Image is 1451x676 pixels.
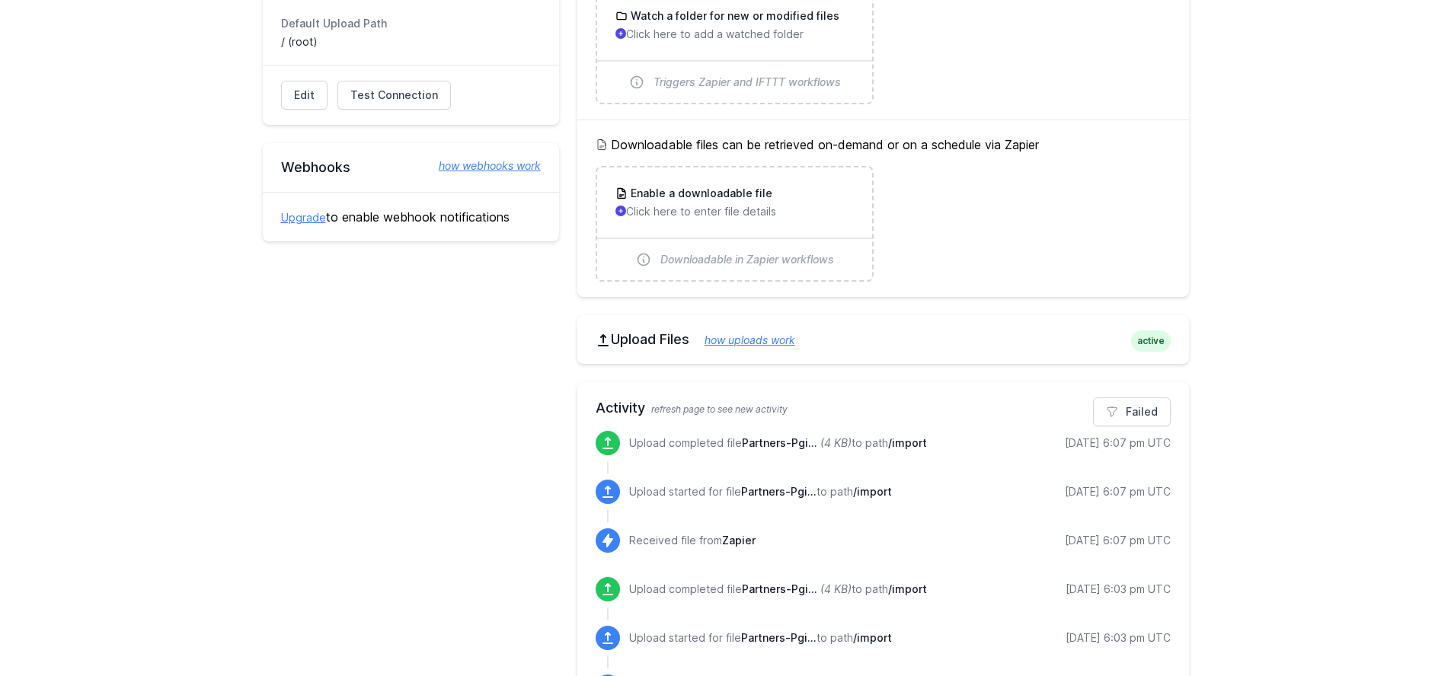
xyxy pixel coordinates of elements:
[742,436,817,449] span: Partners-Pgina1.csv
[629,435,927,451] p: Upload completed file to path
[596,330,1171,349] h2: Upload Files
[350,88,438,103] span: Test Connection
[281,158,541,177] h2: Webhooks
[654,75,841,90] span: Triggers Zapier and IFTTT workflows
[741,631,817,644] span: Partners-Pgina1.csv
[615,204,854,219] p: Click here to enter file details
[742,582,817,595] span: Partners-Pgina1.csv
[888,582,927,595] span: /import
[629,533,756,548] p: Received file from
[596,397,1171,419] h2: Activity
[853,485,892,498] span: /import
[1065,533,1171,548] div: [DATE] 6:07 pm UTC
[423,158,541,174] a: how webhooks work
[263,192,559,241] div: to enable webhook notifications
[281,16,541,31] dt: Default Upload Path
[660,252,834,267] span: Downloadable in Zapier workflows
[1065,484,1171,499] div: [DATE] 6:07 pm UTC
[281,81,328,110] a: Edit
[722,534,756,547] span: Zapier
[853,631,892,644] span: /import
[629,484,892,499] p: Upload started for file to path
[1066,582,1171,597] div: [DATE] 6:03 pm UTC
[820,436,852,449] i: (4 KB)
[651,403,788,415] span: refresh page to see new activity
[597,167,872,280] a: Enable a downloadable file Click here to enter file details Downloadable in Zapier workflows
[615,27,854,42] p: Click here to add a watched folder
[888,436,927,449] span: /import
[628,186,772,201] h3: Enable a downloadable file
[596,136,1171,154] h5: Downloadable files can be retrieved on-demand or on a schedule via Zapier
[1065,435,1171,451] div: [DATE] 6:07 pm UTC
[820,582,852,595] i: (4 KB)
[1093,397,1171,426] a: Failed
[629,582,927,597] p: Upload completed file to path
[1066,630,1171,646] div: [DATE] 6:03 pm UTC
[281,211,326,224] a: Upgrade
[281,34,541,49] dd: / (root)
[1131,330,1171,352] span: active
[689,333,795,346] a: how uploads work
[629,630,892,646] p: Upload started for file to path
[628,8,839,24] h3: Watch a folder for new or modified files
[741,485,817,498] span: Partners-Pgina1.csv
[337,81,451,110] a: Test Connection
